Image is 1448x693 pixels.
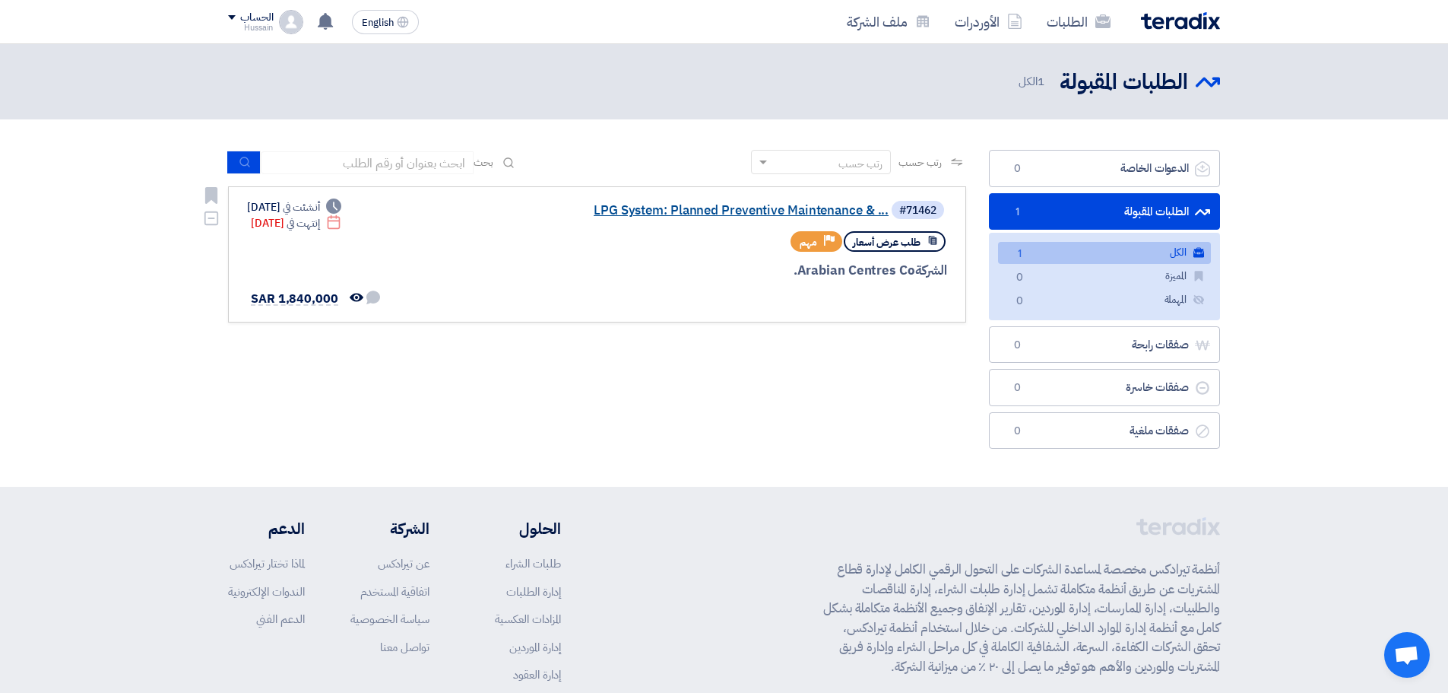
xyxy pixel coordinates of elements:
[1008,338,1026,353] span: 0
[362,17,394,28] span: English
[898,154,942,170] span: رتب حسب
[1035,4,1123,40] a: الطلبات
[989,150,1220,187] a: الدعوات الخاصة0
[998,265,1211,288] a: المميزة
[1019,73,1047,91] span: الكل
[585,204,889,218] a: LPG System: Planned Preventive Maintenance & ...
[1008,380,1026,396] span: 0
[251,215,341,231] div: [DATE]
[513,666,561,683] a: إدارة العقود
[989,412,1220,450] a: صفقات ملغية0
[474,154,493,170] span: بحث
[256,611,305,628] a: الدعم الفني
[853,235,920,250] span: طلب عرض أسعار
[1010,270,1028,286] span: 0
[899,205,936,216] div: #71462
[352,10,419,34] button: English
[989,369,1220,406] a: صفقات خاسرة0
[506,583,561,600] a: إدارة الطلبات
[350,517,429,540] li: الشركة
[1010,294,1028,310] span: 0
[915,261,948,280] span: الشركة
[495,611,561,628] a: المزادات العكسية
[1008,424,1026,439] span: 0
[1384,632,1430,678] div: دردشة مفتوحة
[581,261,947,281] div: Arabian Centres Co.
[279,10,303,34] img: profile_test.png
[989,193,1220,230] a: الطلبات المقبولة1
[228,517,305,540] li: الدعم
[989,326,1220,364] a: صفقات رابحة0
[1038,73,1044,90] span: 1
[228,24,273,32] div: Hussain
[360,583,429,600] a: اتفاقية المستخدم
[1010,246,1028,262] span: 1
[509,639,561,656] a: إدارة الموردين
[287,215,319,231] span: إنتهت في
[838,156,882,172] div: رتب حسب
[240,11,273,24] div: الحساب
[378,555,429,572] a: عن تيرادكس
[1008,205,1026,220] span: 1
[261,151,474,174] input: ابحث بعنوان أو رقم الطلب
[350,611,429,628] a: سياسة الخصوصية
[800,235,817,250] span: مهم
[943,4,1035,40] a: الأوردرات
[247,199,341,215] div: [DATE]
[505,555,561,572] a: طلبات الشراء
[251,290,338,308] span: SAR 1,840,000
[475,517,561,540] li: الحلول
[998,242,1211,264] a: الكل
[1008,161,1026,176] span: 0
[380,639,429,656] a: تواصل معنا
[1141,12,1220,30] img: Teradix logo
[283,199,319,215] span: أنشئت في
[823,560,1220,676] p: أنظمة تيرادكس مخصصة لمساعدة الشركات على التحول الرقمي الكامل لإدارة قطاع المشتريات عن طريق أنظمة ...
[835,4,943,40] a: ملف الشركة
[230,555,305,572] a: لماذا تختار تيرادكس
[998,289,1211,311] a: المهملة
[1060,68,1188,97] h2: الطلبات المقبولة
[228,583,305,600] a: الندوات الإلكترونية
